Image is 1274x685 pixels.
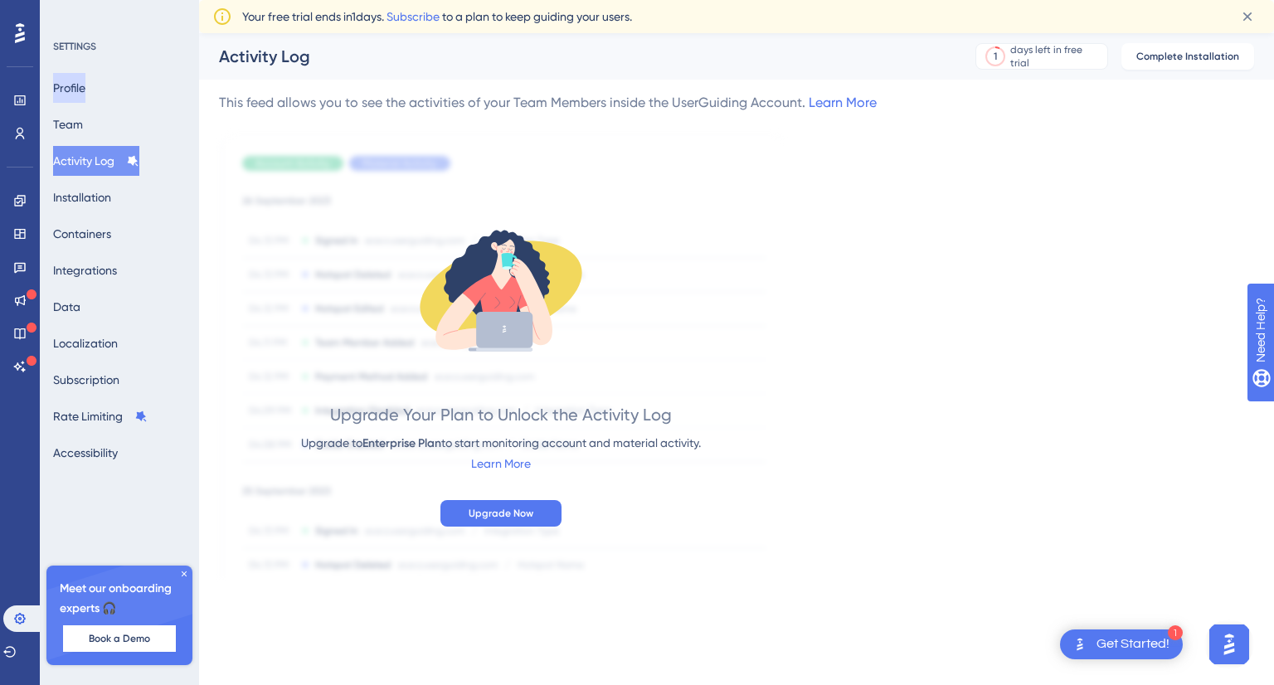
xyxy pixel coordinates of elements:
[301,433,701,454] div: Upgrade to to start monitoring account and material activity.
[1070,634,1090,654] img: launcher-image-alternative-text
[1136,50,1239,63] span: Complete Installation
[63,625,176,652] button: Book a Demo
[53,40,187,53] div: SETTINGS
[53,328,118,358] button: Localization
[1060,629,1183,659] div: Open Get Started! checklist, remaining modules: 1
[440,500,562,527] button: Upgrade Now
[53,365,119,395] button: Subscription
[53,255,117,285] button: Integrations
[53,401,148,431] button: Rate Limiting
[1097,635,1169,653] div: Get Started!
[994,50,997,63] div: 1
[362,436,441,450] span: Enterprise Plan
[469,507,533,520] span: Upgrade Now
[89,632,150,645] span: Book a Demo
[1121,43,1254,70] button: Complete Installation
[1168,625,1183,640] div: 1
[387,10,440,23] a: Subscribe
[60,579,179,619] span: Meet our onboarding experts 🎧
[242,7,632,27] span: Your free trial ends in 1 days. to a plan to keep guiding your users.
[39,4,104,24] span: Need Help?
[53,219,111,249] button: Containers
[471,457,531,470] a: Learn More
[1010,43,1102,70] div: days left in free trial
[53,182,111,212] button: Installation
[53,292,80,322] button: Data
[1204,619,1254,669] iframe: UserGuiding AI Assistant Launcher
[809,95,877,110] a: Learn More
[53,73,85,103] button: Profile
[53,438,118,468] button: Accessibility
[219,45,934,68] div: Activity Log
[330,403,672,426] div: Upgrade Your Plan to Unlock the Activity Log
[53,109,83,139] button: Team
[53,146,139,176] button: Activity Log
[219,93,877,113] div: This feed allows you to see the activities of your Team Members inside the UserGuiding Account.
